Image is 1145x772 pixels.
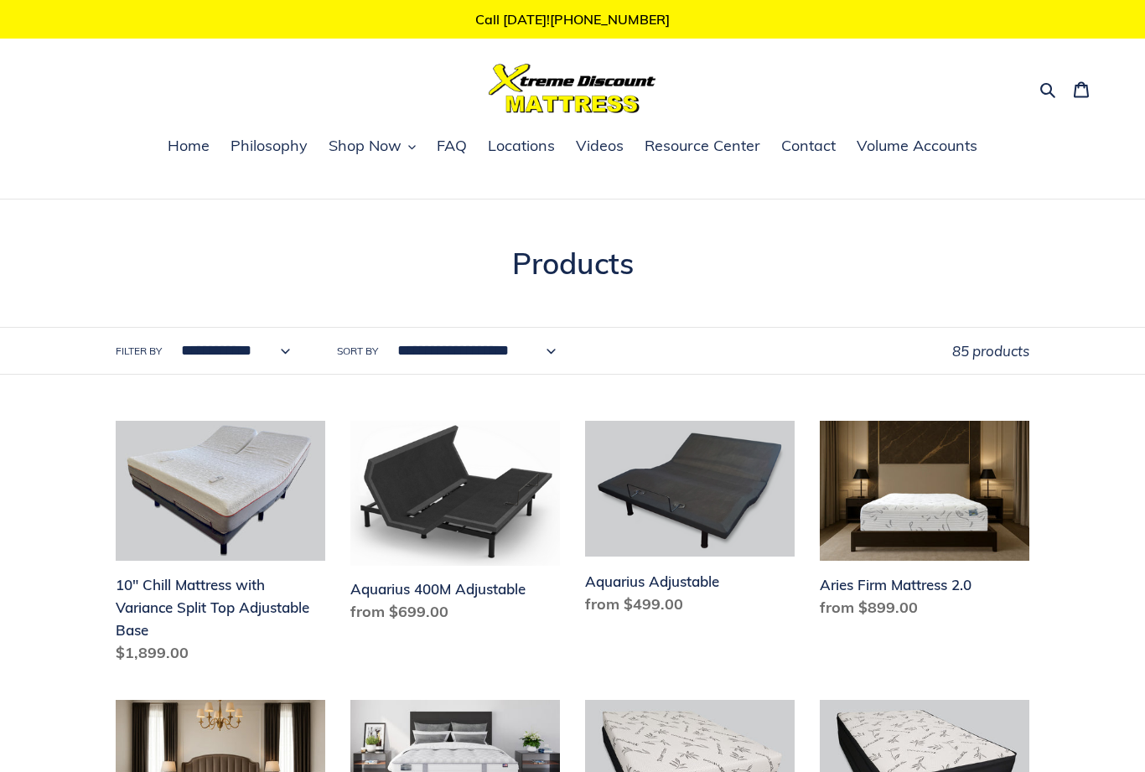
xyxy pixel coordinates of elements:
a: Home [159,134,218,159]
img: Xtreme Discount Mattress [489,64,656,113]
span: Contact [781,136,836,156]
label: Sort by [337,344,378,359]
a: Resource Center [636,134,769,159]
a: Locations [479,134,563,159]
span: FAQ [437,136,467,156]
a: Videos [567,134,632,159]
span: Locations [488,136,555,156]
span: 85 products [952,342,1029,360]
span: Volume Accounts [857,136,977,156]
a: FAQ [428,134,475,159]
label: Filter by [116,344,162,359]
a: Aquarius 400M Adjustable [350,421,560,630]
span: Videos [576,136,624,156]
span: Home [168,136,210,156]
a: Philosophy [222,134,316,159]
a: Volume Accounts [848,134,986,159]
a: Aquarius Adjustable [585,421,795,621]
a: 10" Chill Mattress with Variance Split Top Adjustable Base [116,421,325,671]
span: Products [512,245,634,282]
button: Shop Now [320,134,424,159]
a: Contact [773,134,844,159]
a: [PHONE_NUMBER] [550,11,670,28]
a: Aries Firm Mattress 2.0 [820,421,1029,625]
span: Shop Now [329,136,402,156]
span: Resource Center [645,136,760,156]
span: Philosophy [231,136,308,156]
